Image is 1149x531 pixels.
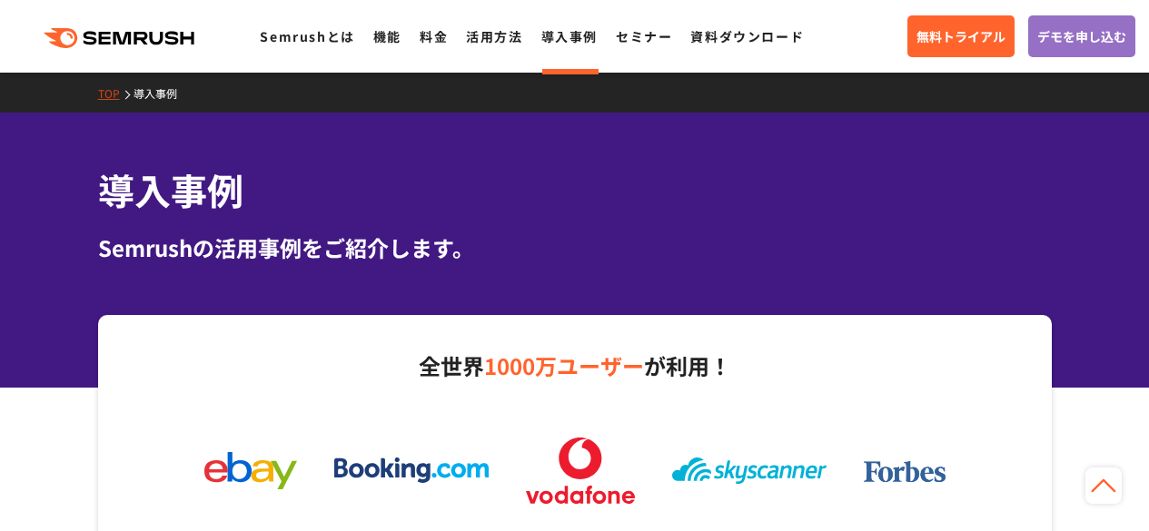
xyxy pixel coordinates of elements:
[690,27,804,45] a: 資料ダウンロード
[1037,26,1126,46] span: デモを申し込む
[526,438,635,504] img: vodafone
[864,461,946,483] img: forbes
[1028,15,1135,57] a: デモを申し込む
[541,27,598,45] a: 導入事例
[204,452,297,489] img: ebay
[484,349,644,381] span: 1000万ユーザー
[260,27,354,45] a: Semrushとは
[334,457,489,483] img: booking
[98,163,1052,217] h1: 導入事例
[916,26,1005,46] span: 無料トライアル
[672,457,827,484] img: skyscanner
[98,231,1052,264] div: Semrushの活用事例をご紹介します。
[373,27,401,45] a: 機能
[134,85,191,101] a: 導入事例
[420,27,448,45] a: 料金
[907,15,1015,57] a: 無料トライアル
[98,85,134,101] a: TOP
[466,27,522,45] a: 活用方法
[186,347,964,385] p: 全世界 が利用！
[616,27,672,45] a: セミナー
